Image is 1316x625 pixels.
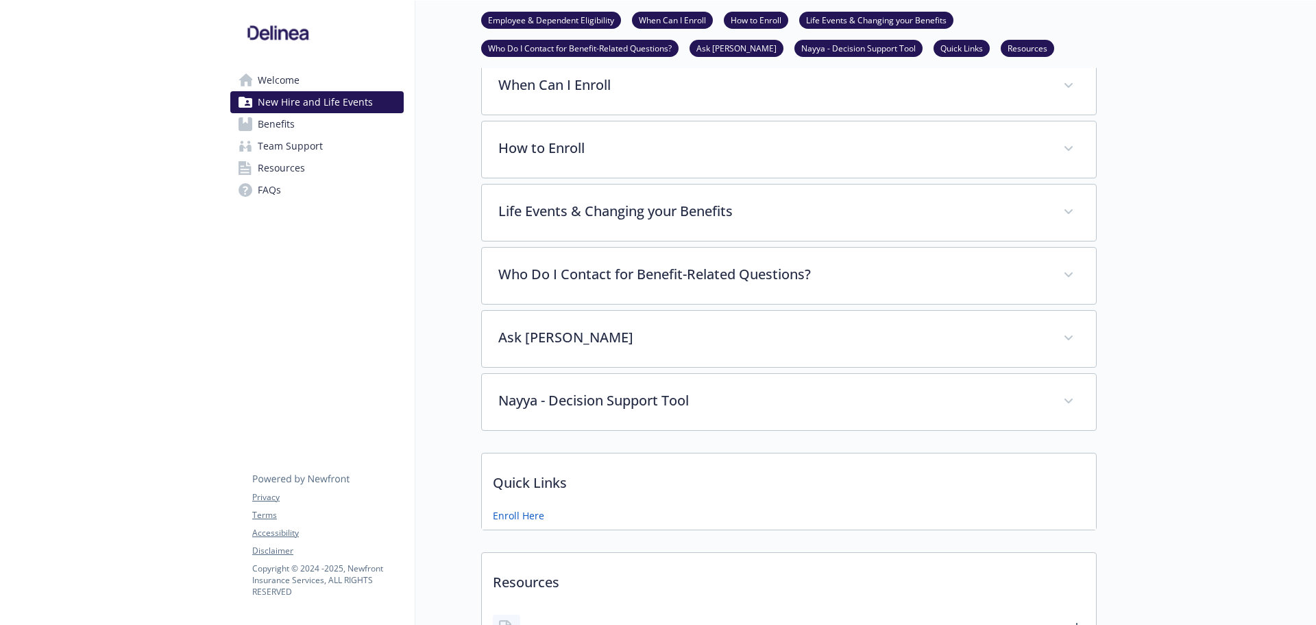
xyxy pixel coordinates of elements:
span: Benefits [258,113,295,135]
a: Enroll Here [493,508,544,523]
span: Resources [258,157,305,179]
div: Ask [PERSON_NAME] [482,311,1096,367]
p: Resources [482,553,1096,604]
a: When Can I Enroll [632,13,713,26]
a: New Hire and Life Events [230,91,404,113]
div: Life Events & Changing your Benefits [482,185,1096,241]
p: Ask [PERSON_NAME] [498,327,1047,348]
p: Copyright © 2024 - 2025 , Newfront Insurance Services, ALL RIGHTS RESERVED [252,563,403,598]
a: Benefits [230,113,404,135]
a: Terms [252,509,403,521]
a: Accessibility [252,527,403,539]
a: Team Support [230,135,404,157]
span: Welcome [258,69,300,91]
a: FAQs [230,179,404,201]
a: Life Events & Changing your Benefits [799,13,953,26]
a: Ask [PERSON_NAME] [690,41,783,54]
a: Nayya - Decision Support Tool [794,41,923,54]
a: Quick Links [934,41,990,54]
p: Who Do I Contact for Benefit-Related Questions? [498,264,1047,285]
div: Nayya - Decision Support Tool [482,374,1096,430]
div: How to Enroll [482,121,1096,178]
a: Privacy [252,491,403,504]
span: Team Support [258,135,323,157]
a: Employee & Dependent Eligibility [481,13,621,26]
a: Resources [230,157,404,179]
p: Nayya - Decision Support Tool [498,390,1047,411]
div: Who Do I Contact for Benefit-Related Questions? [482,248,1096,304]
p: Quick Links [482,453,1096,504]
p: When Can I Enroll [498,75,1047,95]
p: How to Enroll [498,138,1047,158]
span: FAQs [258,179,281,201]
a: How to Enroll [724,13,788,26]
a: Disclaimer [252,545,403,557]
a: Welcome [230,69,404,91]
a: Resources [1001,41,1054,54]
p: Life Events & Changing your Benefits [498,201,1047,222]
a: Who Do I Contact for Benefit-Related Questions? [481,41,679,54]
span: New Hire and Life Events [258,91,373,113]
div: When Can I Enroll [482,58,1096,115]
